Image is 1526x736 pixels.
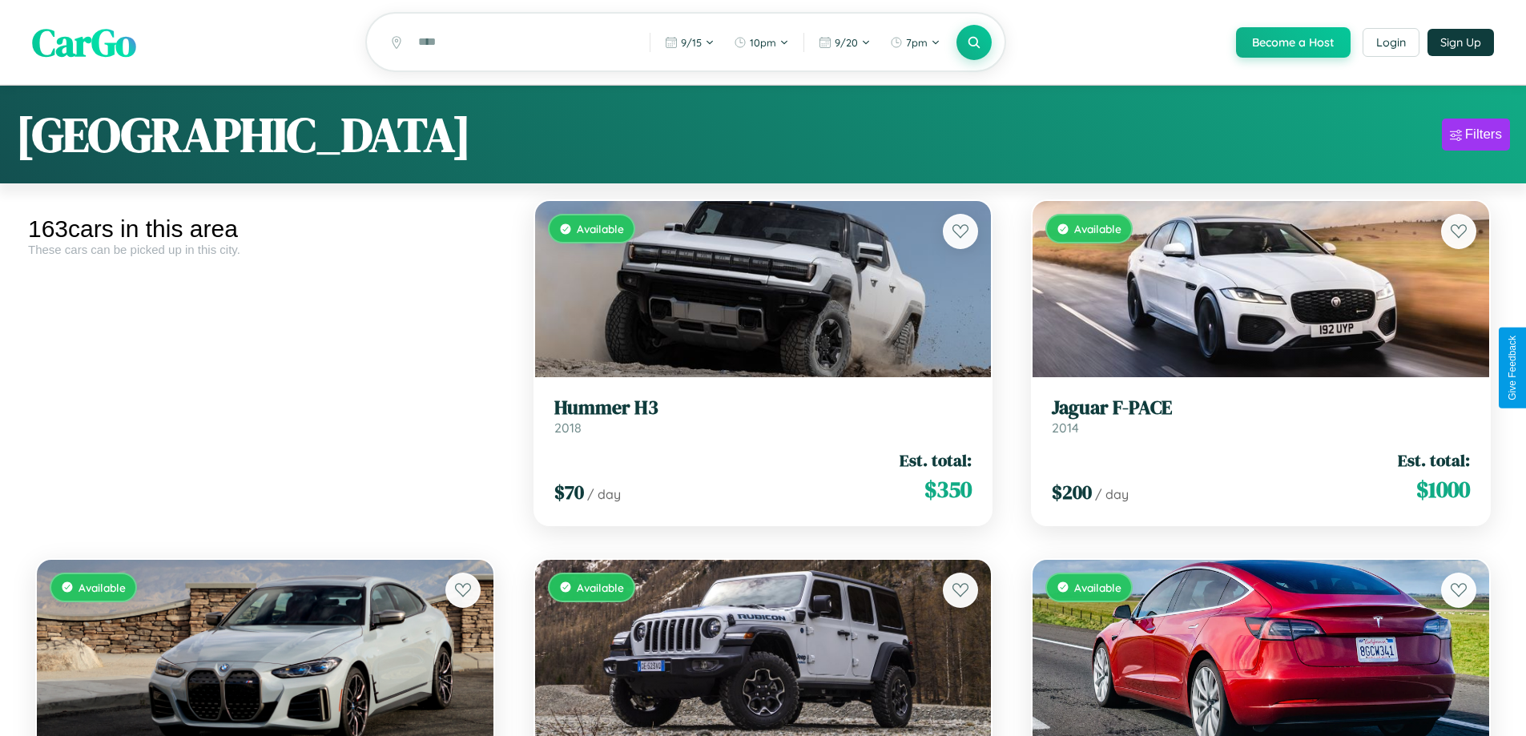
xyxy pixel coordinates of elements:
span: 10pm [750,36,776,49]
span: Available [79,581,126,594]
span: / day [587,486,621,502]
span: 2018 [554,420,582,436]
span: $ 1000 [1416,473,1470,505]
h3: Jaguar F-PACE [1052,396,1470,420]
span: 9 / 15 [681,36,702,49]
span: 9 / 20 [835,36,858,49]
span: Est. total: [900,448,972,472]
h3: Hummer H3 [554,396,972,420]
span: 2014 [1052,420,1079,436]
span: $ 350 [924,473,972,505]
span: Available [577,222,624,235]
div: Give Feedback [1507,336,1518,400]
button: 9/15 [657,30,723,55]
span: $ 200 [1052,479,1092,505]
button: Filters [1442,119,1510,151]
span: / day [1095,486,1129,502]
span: CarGo [32,16,136,69]
h1: [GEOGRAPHIC_DATA] [16,102,471,167]
div: 163 cars in this area [28,215,502,243]
button: Sign Up [1427,29,1494,56]
span: Available [577,581,624,594]
a: Jaguar F-PACE2014 [1052,396,1470,436]
div: These cars can be picked up in this city. [28,243,502,256]
span: Available [1074,222,1121,235]
a: Hummer H32018 [554,396,972,436]
button: 9/20 [811,30,879,55]
button: 7pm [882,30,948,55]
span: $ 70 [554,479,584,505]
button: Login [1363,28,1419,57]
button: Become a Host [1236,27,1351,58]
button: 10pm [726,30,797,55]
span: 7pm [906,36,928,49]
span: Available [1074,581,1121,594]
span: Est. total: [1398,448,1470,472]
div: Filters [1465,127,1502,143]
